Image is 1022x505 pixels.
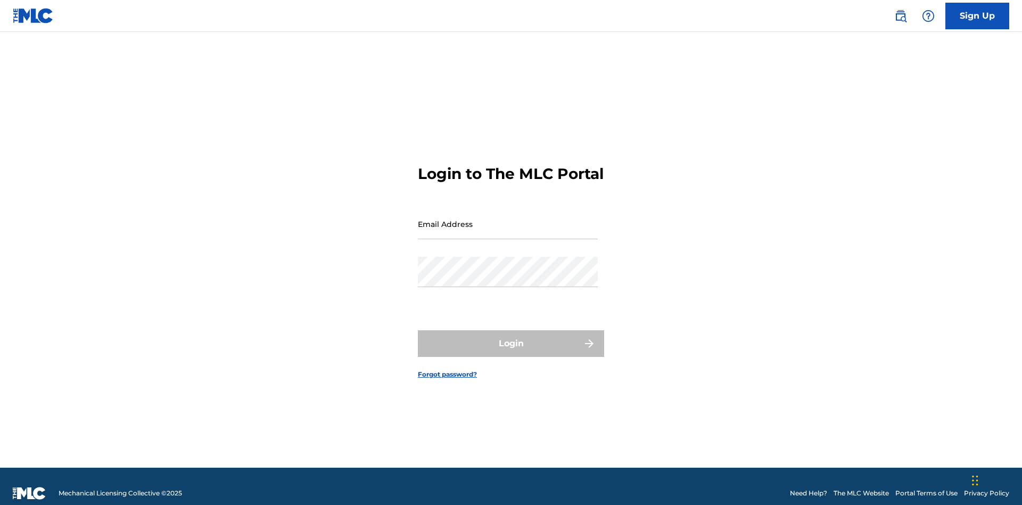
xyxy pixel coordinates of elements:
img: help [922,10,935,22]
a: Need Help? [790,488,827,498]
a: The MLC Website [834,488,889,498]
a: Sign Up [945,3,1009,29]
img: logo [13,487,46,500]
a: Forgot password? [418,370,477,379]
a: Privacy Policy [964,488,1009,498]
a: Public Search [890,5,911,27]
img: search [894,10,907,22]
span: Mechanical Licensing Collective © 2025 [59,488,182,498]
div: Help [918,5,939,27]
a: Portal Terms of Use [895,488,958,498]
div: Drag [972,465,978,496]
img: MLC Logo [13,8,54,23]
iframe: Chat Widget [969,454,1022,505]
h3: Login to The MLC Portal [418,165,604,183]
